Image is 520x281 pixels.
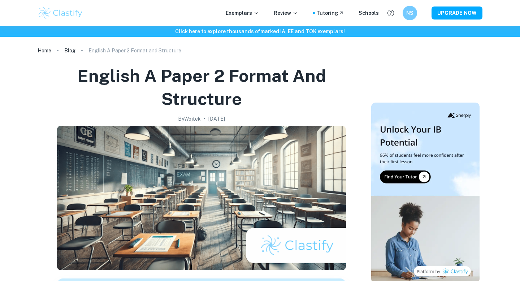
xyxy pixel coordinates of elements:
h6: NS [406,9,414,17]
button: UPGRADE NOW [432,7,482,20]
h2: By Wojtek [178,115,201,123]
a: Blog [64,46,75,56]
a: Tutoring [316,9,344,17]
a: Schools [359,9,379,17]
h1: English A Paper 2 Format and Structure [40,64,363,111]
p: Review [274,9,298,17]
p: English A Paper 2 Format and Structure [88,47,181,55]
img: Clastify logo [38,6,83,20]
button: NS [403,6,417,20]
p: • [204,115,205,123]
p: Exemplars [226,9,259,17]
a: Home [38,46,51,56]
h2: [DATE] [208,115,225,123]
img: English A Paper 2 Format and Structure cover image [57,126,346,270]
button: Help and Feedback [385,7,397,19]
h6: Click here to explore thousands of marked IA, EE and TOK exemplars ! [1,27,519,35]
